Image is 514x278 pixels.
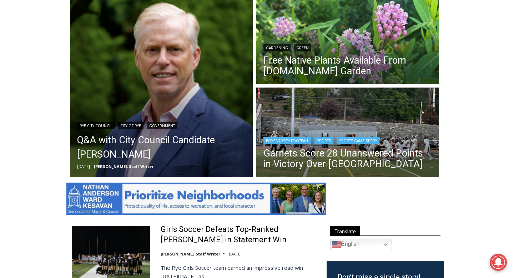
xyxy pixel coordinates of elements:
div: | | [263,136,432,144]
a: Boys Varsity Football [263,137,311,144]
a: Girls Soccer Defeats Top-Ranked [PERSON_NAME] in Statement Win [161,224,317,245]
a: Read More Garnets Score 28 Unanswered Points in Victory Over Yorktown [256,88,439,179]
a: Green [294,44,311,51]
a: Free Native Plants Available From [DOMAIN_NAME] Garden [263,55,432,76]
a: Sports Game Story [337,137,379,144]
img: en [332,240,341,249]
h4: [PERSON_NAME] Read Sanctuary Fall Fest: [DATE] [6,72,95,88]
div: | | [77,121,246,129]
div: / [80,60,82,68]
span: Translate [330,226,360,236]
a: Rye City Council [77,122,115,129]
div: | [263,43,432,51]
span: Intern @ [DOMAIN_NAME] [187,71,331,87]
div: 3 [75,60,78,68]
a: [PERSON_NAME], Staff Writer [161,251,220,257]
a: Intern @ [DOMAIN_NAME] [172,69,346,89]
time: [DATE] [229,251,242,257]
a: Q&A with City Council Candidate [PERSON_NAME] [77,133,246,162]
a: English [330,239,392,250]
a: [PERSON_NAME], Staff Writer [94,164,153,169]
span: – [92,164,94,169]
a: City of Rye [118,122,143,129]
img: (PHOTO: Rye Football's Henry Shoemaker (#5) kicks an extra point in his team's 42-13 win vs Yorkt... [256,88,439,179]
a: Garnets Score 28 Unanswered Points in Victory Over [GEOGRAPHIC_DATA] [263,148,432,169]
a: Government [147,122,177,129]
div: Face Painting [75,21,102,59]
a: [PERSON_NAME] Read Sanctuary Fall Fest: [DATE] [0,71,107,89]
a: Gardening [263,44,291,51]
div: "The first chef I interviewed talked about coming to [GEOGRAPHIC_DATA] from [GEOGRAPHIC_DATA] in ... [180,0,337,69]
a: Sports [314,137,333,144]
div: 6 [84,60,87,68]
time: [DATE] [77,164,90,169]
